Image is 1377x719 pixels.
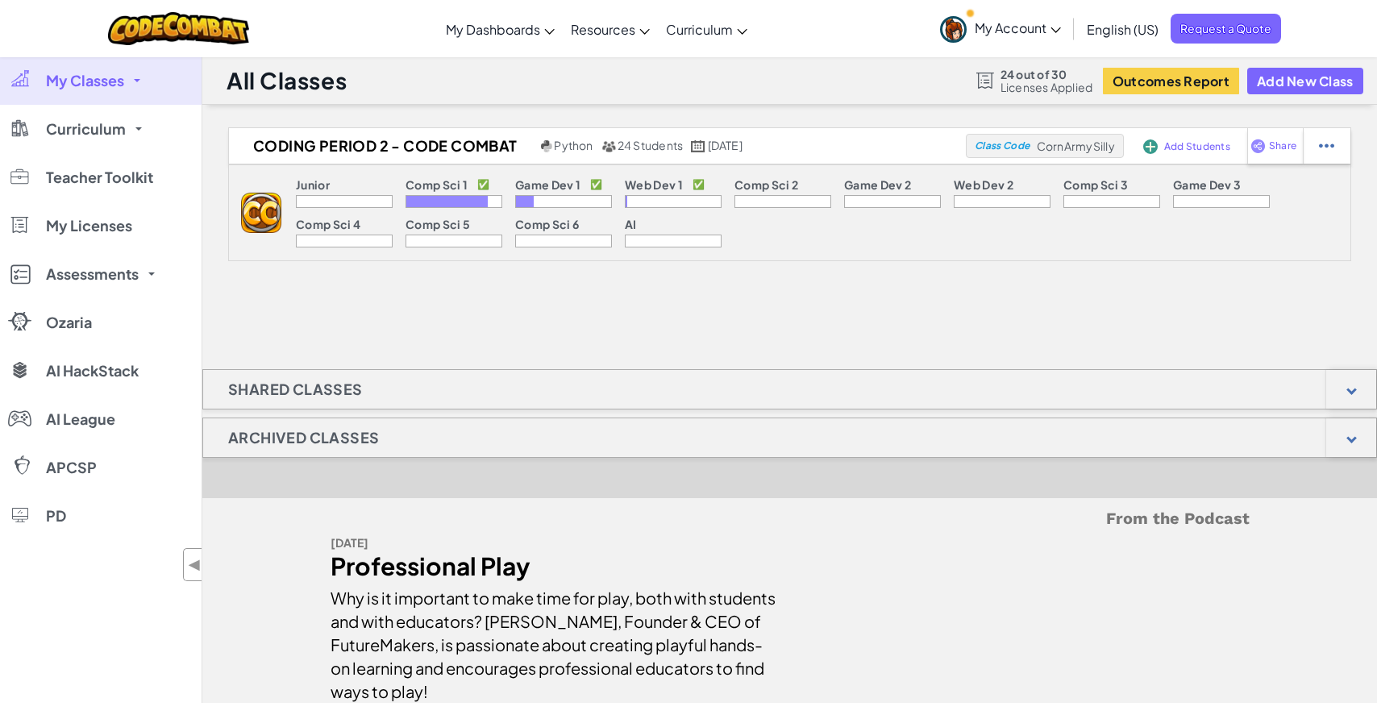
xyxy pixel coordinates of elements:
[1001,68,1093,81] span: 24 out of 30
[203,418,404,458] h1: Archived Classes
[1269,141,1296,151] span: Share
[46,315,92,330] span: Ozaria
[708,138,743,152] span: [DATE]
[618,138,684,152] span: 24 Students
[940,16,967,43] img: avatar
[975,141,1030,151] span: Class Code
[932,3,1069,54] a: My Account
[1001,81,1093,94] span: Licenses Applied
[406,218,470,231] p: Comp Sci 5
[1087,21,1159,38] span: English (US)
[844,178,911,191] p: Game Dev 2
[563,7,658,51] a: Resources
[1037,139,1115,153] span: CornArmySilly
[331,531,778,555] div: [DATE]
[46,412,115,426] span: AI League
[975,19,1061,36] span: My Account
[229,134,966,158] a: Coding Period 2 - Code Combat Python 24 Students [DATE]
[46,218,132,233] span: My Licenses
[734,178,798,191] p: Comp Sci 2
[625,218,637,231] p: AI
[658,7,755,51] a: Curriculum
[46,73,124,88] span: My Classes
[954,178,1013,191] p: Web Dev 2
[1079,7,1167,51] a: English (US)
[203,369,388,409] h1: Shared Classes
[571,21,635,38] span: Resources
[1171,14,1281,44] a: Request a Quote
[601,140,616,152] img: MultipleUsers.png
[331,555,778,578] div: Professional Play
[477,178,489,191] p: ✅
[541,140,553,152] img: python.png
[296,218,360,231] p: Comp Sci 4
[1247,68,1363,94] button: Add New Class
[691,140,705,152] img: calendar.svg
[241,193,281,233] img: logo
[554,138,593,152] span: Python
[1250,139,1266,153] img: IconShare_Purple.svg
[406,178,468,191] p: Comp Sci 1
[1143,139,1158,154] img: IconAddStudents.svg
[446,21,540,38] span: My Dashboards
[46,122,126,136] span: Curriculum
[331,578,778,703] div: Why is it important to make time for play, both with students and with educators? [PERSON_NAME], ...
[296,178,330,191] p: Junior
[46,267,139,281] span: Assessments
[438,7,563,51] a: My Dashboards
[1164,142,1230,152] span: Add Students
[1103,68,1239,94] button: Outcomes Report
[515,178,580,191] p: Game Dev 1
[1063,178,1128,191] p: Comp Sci 3
[1173,178,1241,191] p: Game Dev 3
[590,178,602,191] p: ✅
[666,21,733,38] span: Curriculum
[108,12,249,45] img: CodeCombat logo
[227,65,347,96] h1: All Classes
[46,364,139,378] span: AI HackStack
[331,506,1250,531] h5: From the Podcast
[46,170,153,185] span: Teacher Toolkit
[229,134,537,158] h2: Coding Period 2 - Code Combat
[625,178,683,191] p: Web Dev 1
[1319,139,1334,153] img: IconStudentEllipsis.svg
[515,218,579,231] p: Comp Sci 6
[188,553,202,576] span: ◀
[693,178,705,191] p: ✅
